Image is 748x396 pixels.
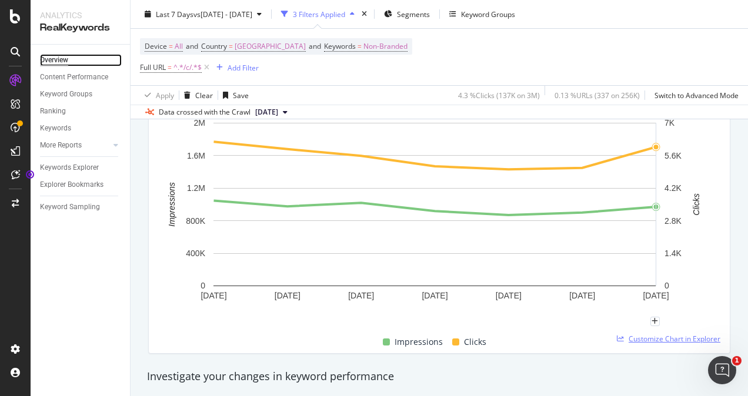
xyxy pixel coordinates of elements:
span: = [358,41,362,51]
text: 400K [186,249,205,258]
div: Keywords [40,122,71,135]
text: 7K [664,118,675,127]
div: Overview [40,54,68,66]
text: 4.2K [664,183,682,193]
span: Non-Branded [363,38,408,55]
button: Segments [379,5,435,24]
a: More Reports [40,139,110,152]
div: Keywords Explorer [40,162,99,174]
span: = [169,41,173,51]
text: 1.2M [187,183,205,193]
span: = [229,41,233,51]
a: Keywords [40,122,122,135]
a: Content Performance [40,71,122,83]
div: Apply [156,90,174,100]
text: [DATE] [201,291,226,300]
text: 5.6K [664,151,682,160]
div: Switch to Advanced Mode [654,90,739,100]
div: Add Filter [228,62,259,72]
text: 800K [186,216,205,226]
iframe: Intercom live chat [708,356,736,384]
text: [DATE] [569,291,595,300]
button: 3 Filters Applied [276,5,359,24]
div: More Reports [40,139,82,152]
button: Last 7 Daysvs[DATE] - [DATE] [140,5,266,24]
text: 2M [194,118,205,127]
text: [DATE] [348,291,374,300]
div: Content Performance [40,71,108,83]
a: Ranking [40,105,122,118]
a: Explorer Bookmarks [40,179,122,191]
span: [GEOGRAPHIC_DATA] [235,38,306,55]
div: Ranking [40,105,66,118]
button: Clear [179,86,213,105]
div: plus [650,317,660,326]
div: times [359,8,369,20]
div: Clear [195,90,213,100]
div: Investigate your changes in keyword performance [147,369,732,384]
span: Keywords [324,41,356,51]
div: Keyword Groups [40,88,92,100]
a: Customize Chart in Explorer [617,334,720,344]
button: Keyword Groups [445,5,520,24]
a: Overview [40,54,122,66]
text: [DATE] [496,291,522,300]
span: Device [145,41,167,51]
div: Explorer Bookmarks [40,179,103,191]
span: All [175,38,183,55]
text: 1.6M [187,151,205,160]
span: and [309,41,321,51]
text: [DATE] [422,291,448,300]
button: Switch to Advanced Mode [650,86,739,105]
span: = [168,62,172,72]
text: 1.4K [664,249,682,258]
a: Keywords Explorer [40,162,122,174]
button: Save [218,86,249,105]
div: 0.13 % URLs ( 337 on 256K ) [555,90,640,100]
span: vs [DATE] - [DATE] [193,9,252,19]
text: Clicks [692,193,701,215]
a: Keyword Groups [40,88,122,100]
span: and [186,41,198,51]
button: [DATE] [251,105,292,119]
a: Keyword Sampling [40,201,122,213]
svg: A chart. [158,117,712,321]
text: 0 [664,281,669,290]
text: 0 [201,281,205,290]
span: 1 [732,356,742,365]
span: Full URL [140,62,166,72]
div: 3 Filters Applied [293,9,345,19]
div: Tooltip anchor [25,169,35,180]
div: RealKeywords [40,21,121,35]
div: Save [233,90,249,100]
div: 4.3 % Clicks ( 137K on 3M ) [458,90,540,100]
span: Last 7 Days [156,9,193,19]
text: [DATE] [643,291,669,300]
span: Impressions [395,335,443,349]
text: 2.8K [664,216,682,226]
span: Segments [397,9,430,19]
span: 2025 Oct. 4th [255,107,278,118]
button: Add Filter [212,61,259,75]
span: Customize Chart in Explorer [629,334,720,344]
text: [DATE] [275,291,300,300]
div: Data crossed with the Crawl [159,107,251,118]
span: Clicks [464,335,486,349]
div: Keyword Groups [461,9,515,19]
div: Analytics [40,9,121,21]
span: Country [201,41,227,51]
button: Apply [140,86,174,105]
text: Impressions [167,182,176,226]
div: Keyword Sampling [40,201,100,213]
